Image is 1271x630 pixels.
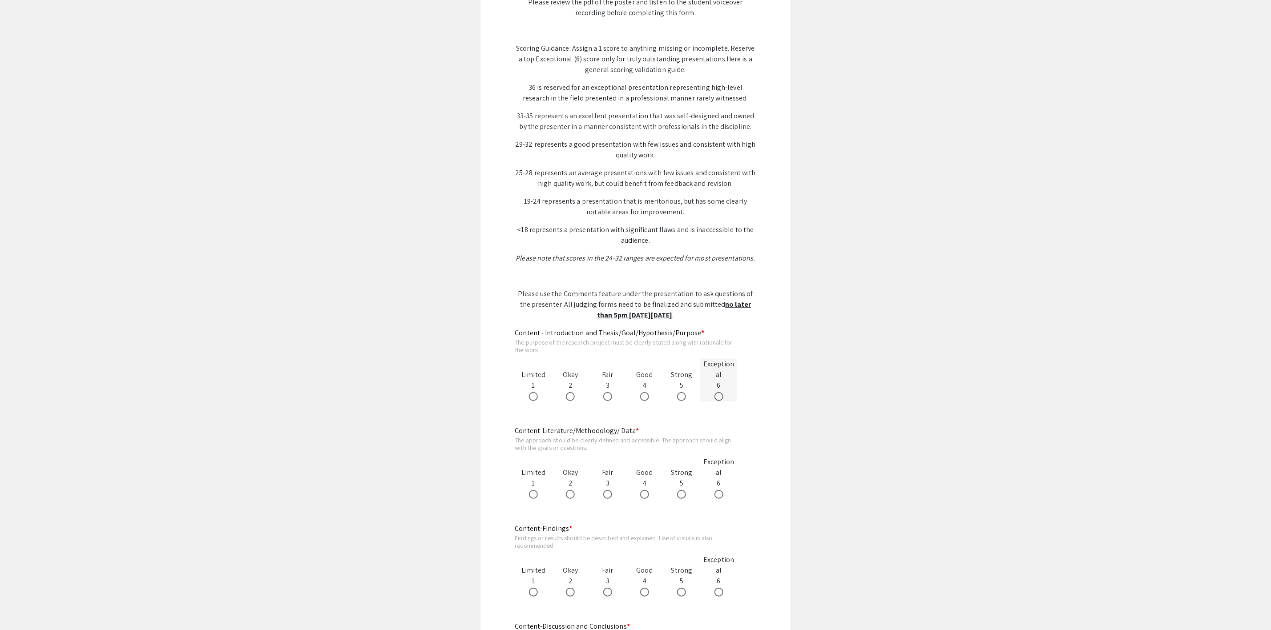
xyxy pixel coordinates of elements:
[626,565,663,576] div: Good
[515,328,705,337] mat-label: Content - Introduction and Thesis/Goal/Hypothesis/Purpose
[589,369,626,380] div: Fair
[515,565,552,597] div: 1
[515,369,552,401] div: 1
[673,310,674,320] span: .
[515,436,738,452] div: The approach should be clearly defined and accessible. The approach should align with the goals o...
[700,359,737,401] div: 6
[515,168,756,189] p: 25-28 represents an average presentations with few issues and consistent with high quality work, ...
[626,467,663,499] div: 4
[552,369,589,401] div: 2
[515,196,756,217] p: 19-24 represents a presentation that is meritorious, but has some clearly notable areas for impro...
[663,467,700,478] div: Strong
[663,369,700,380] div: Strong
[663,467,700,499] div: 5
[515,524,573,533] mat-label: Content-Findings
[552,369,589,380] div: Okay
[552,565,589,576] div: Okay
[589,565,626,597] div: 3
[515,225,756,246] p: <18 represents a presentation with significant flaws and is inaccessible to the audience.
[700,359,737,380] div: Exceptional
[626,369,663,380] div: Good
[515,338,738,354] div: The purpose of the research project must be clearly stated along with rationale for the work.
[589,467,626,478] div: Fair
[518,289,753,309] span: Please use the Comments feature under the presentation to ask questions of the presenter. All jud...
[663,369,700,401] div: 5
[515,565,552,576] div: Limited
[552,467,589,499] div: 2
[7,590,38,623] iframe: Chat
[626,565,663,597] div: 4
[700,554,737,576] div: Exceptional
[552,467,589,478] div: Okay
[515,139,756,161] p: 29-32 represents a good presentation with few issues and consistent with high quality work.
[589,565,626,576] div: Fair
[589,467,626,499] div: 3
[515,82,756,104] p: 36 is reserved for an exceptional presentation representing high-level research in the field pres...
[589,369,626,401] div: 3
[626,369,663,401] div: 4
[626,467,663,478] div: Good
[516,253,755,263] em: Please note that scores in the 24-32 ranges are expected for most presentations.
[700,457,737,478] div: Exceptional
[700,554,737,597] div: 6
[663,565,700,576] div: Strong
[700,457,737,499] div: 6
[515,467,552,499] div: 1
[597,300,751,320] u: no later than 5pm [DATE][DATE]
[516,44,755,64] span: Scoring Guidance: Assign a 1 score to anything missing or incomplete. Reserve a top Exceptional (...
[515,369,552,380] div: Limited
[515,426,639,435] mat-label: Content-Literature/Methodology/ Data
[515,534,738,550] div: Findings or results should be described and explained. Use of visuals is also recommended.
[515,111,756,132] p: 33-35 represents an excellent presentation that was self-designed and owned by the presenter in a...
[663,565,700,597] div: 5
[552,565,589,597] div: 2
[515,467,552,478] div: Limited
[515,43,756,75] p: Here is a general scoring validation guide:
